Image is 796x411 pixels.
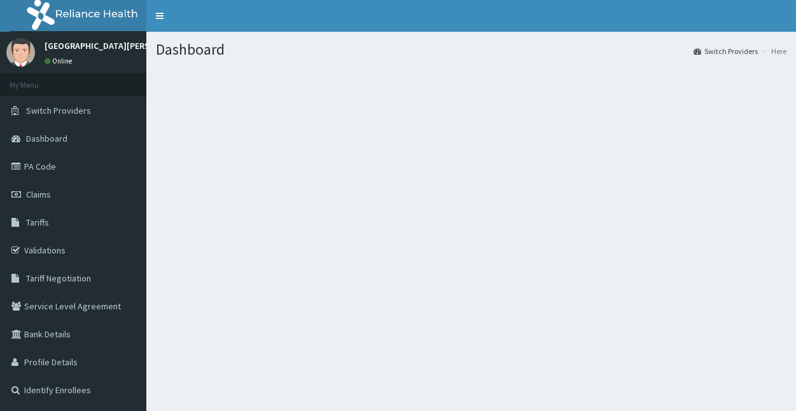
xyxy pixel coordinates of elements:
[45,41,191,50] p: [GEOGRAPHIC_DATA][PERSON_NAME]
[26,273,91,284] span: Tariff Negotiation
[45,57,75,65] a: Online
[759,46,786,57] li: Here
[6,38,35,67] img: User Image
[156,41,786,58] h1: Dashboard
[26,217,49,228] span: Tariffs
[26,105,91,116] span: Switch Providers
[26,133,67,144] span: Dashboard
[694,46,758,57] a: Switch Providers
[26,189,51,200] span: Claims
